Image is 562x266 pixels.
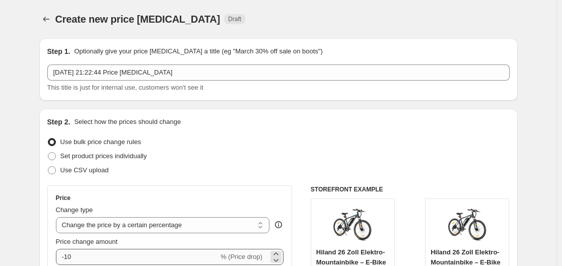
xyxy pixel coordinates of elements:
[447,204,487,244] img: 81pYKHVMACL_80x.jpg
[56,238,118,245] span: Price change amount
[56,249,219,265] input: -15
[273,220,284,230] div: help
[74,117,181,127] p: Select how the prices should change
[311,185,510,193] h6: STOREFRONT EXAMPLE
[56,206,93,214] span: Change type
[47,46,71,56] h2: Step 1.
[60,152,147,160] span: Set product prices individually
[47,84,203,91] span: This title is just for internal use, customers won't see it
[332,204,373,244] img: 81pYKHVMACL_80x.jpg
[47,117,71,127] h2: Step 2.
[56,194,71,202] h3: Price
[39,12,53,26] button: Price change jobs
[55,14,221,25] span: Create new price [MEDICAL_DATA]
[60,138,141,146] span: Use bulk price change rules
[60,166,109,174] span: Use CSV upload
[74,46,322,56] p: Optionally give your price [MEDICAL_DATA] a title (eg "March 30% off sale on boots")
[228,15,241,23] span: Draft
[47,64,510,81] input: 30% off holiday sale
[221,253,262,260] span: % (Price drop)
